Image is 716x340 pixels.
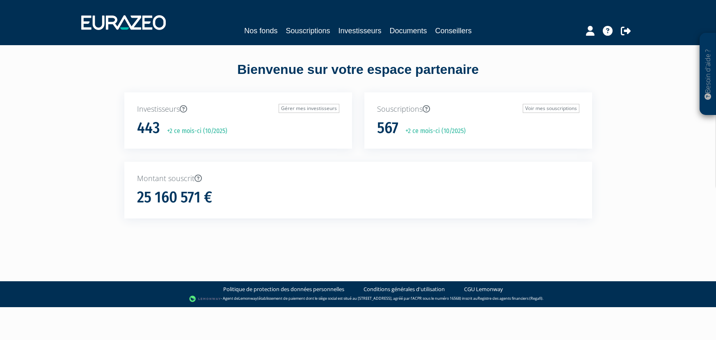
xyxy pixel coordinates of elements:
[400,126,466,136] p: +2 ce mois-ci (10/2025)
[435,25,472,37] a: Conseillers
[118,60,598,92] div: Bienvenue sur votre espace partenaire
[390,25,427,37] a: Documents
[238,296,257,301] a: Lemonway
[478,296,542,301] a: Registre des agents financiers (Regafi)
[244,25,277,37] a: Nos fonds
[364,285,445,293] a: Conditions générales d'utilisation
[137,189,212,206] h1: 25 160 571 €
[286,25,330,37] a: Souscriptions
[137,119,160,137] h1: 443
[464,285,503,293] a: CGU Lemonway
[523,104,579,113] a: Voir mes souscriptions
[377,119,398,137] h1: 567
[223,285,344,293] a: Politique de protection des données personnelles
[703,37,713,111] p: Besoin d'aide ?
[377,104,579,115] p: Souscriptions
[279,104,339,113] a: Gérer mes investisseurs
[137,104,339,115] p: Investisseurs
[189,295,221,303] img: logo-lemonway.png
[81,15,166,30] img: 1732889491-logotype_eurazeo_blanc_rvb.png
[338,25,381,37] a: Investisseurs
[8,295,708,303] div: - Agent de (établissement de paiement dont le siège social est situé au [STREET_ADDRESS], agréé p...
[161,126,227,136] p: +2 ce mois-ci (10/2025)
[137,173,579,184] p: Montant souscrit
